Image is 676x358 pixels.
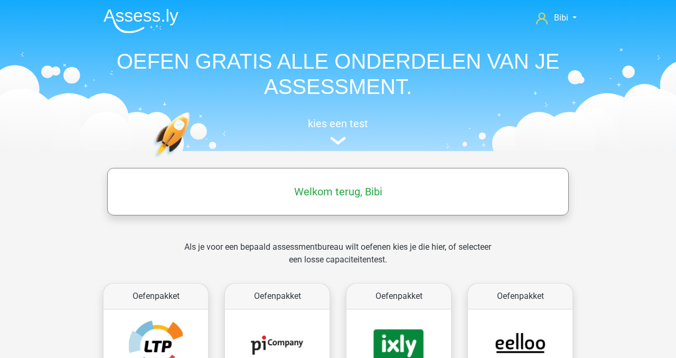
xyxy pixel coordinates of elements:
h1: OEFEN GRATIS ALLE ONDERDELEN VAN JE ASSESSMENT. [95,49,581,99]
span: Bibi [554,13,568,23]
img: assessment [330,137,346,145]
img: oefenen [153,112,231,208]
img: Assessly [104,8,179,33]
h5: kies een test [95,117,581,130]
h5: Welkom terug, Bibi [112,185,564,198]
a: Bibi [532,12,581,24]
div: Als je voor een bepaald assessmentbureau wilt oefenen kies je die hier, of selecteer een losse ca... [176,241,500,279]
a: kies een test [95,117,581,145]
